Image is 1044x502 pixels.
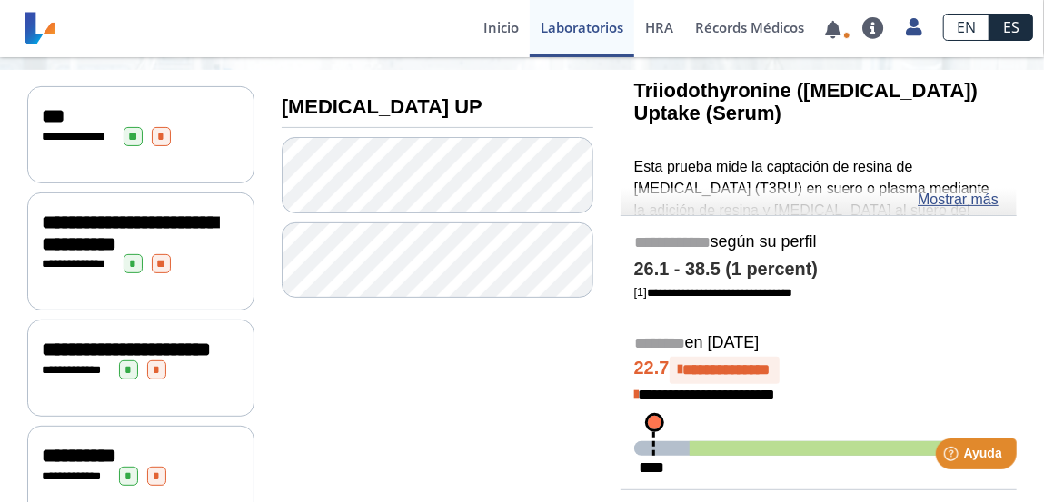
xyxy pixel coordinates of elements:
h5: según su perfil [634,232,1003,253]
p: Esta prueba mide la captación de resina de [MEDICAL_DATA] (T3RU) en suero o plasma mediante la ad... [634,156,1003,308]
a: EN [943,14,989,41]
span: HRA [645,18,673,36]
a: Mostrar más [918,189,999,211]
h5: en [DATE] [634,333,1003,354]
iframe: Help widget launcher [882,431,1024,482]
b: [MEDICAL_DATA] UP [282,95,482,118]
h4: 26.1 - 38.5 (1 percent) [634,259,1003,281]
a: [1] [634,285,792,299]
h4: 22.7 [634,357,1003,384]
a: ES [989,14,1033,41]
b: Triiodothyronine ([MEDICAL_DATA]) Uptake (Serum) [634,79,978,124]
